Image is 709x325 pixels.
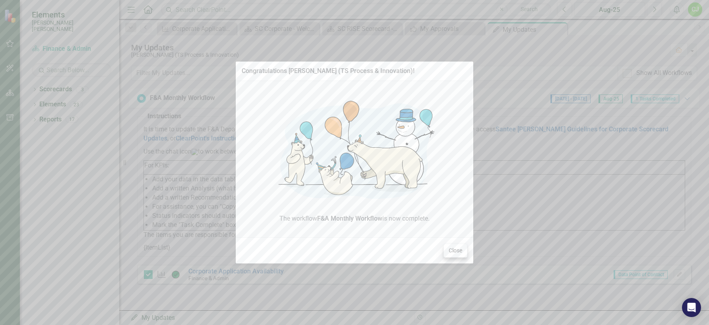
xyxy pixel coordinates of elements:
[242,67,415,75] div: Congratulations [PERSON_NAME] (TS Process & Innovation)!
[317,215,382,222] strong: F&A Monthly Workflow
[264,87,445,214] img: Congratulations
[242,214,467,223] span: The workflow is now complete.
[682,298,701,317] div: Open Intercom Messenger
[444,244,467,258] button: Close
